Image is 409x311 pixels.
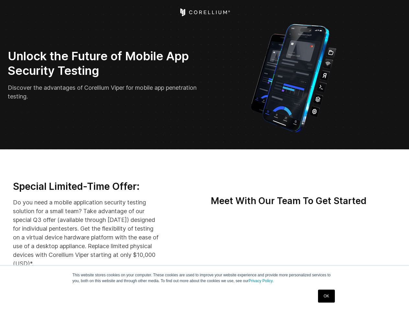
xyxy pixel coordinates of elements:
[8,84,197,100] span: Discover the advantages of Corellium Viper for mobile app penetration testing.
[249,279,274,283] a: Privacy Policy.
[73,272,337,284] p: This website stores cookies on your computer. These cookies are used to improve your website expe...
[13,180,160,193] h3: Special Limited-Time Offer:
[318,290,335,303] a: OK
[179,8,230,16] a: Corellium Home
[8,49,200,78] h2: Unlock the Future of Mobile App Security Testing
[245,21,342,134] img: Corellium_VIPER_Hero_1_1x
[211,195,367,206] strong: Meet With Our Team To Get Started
